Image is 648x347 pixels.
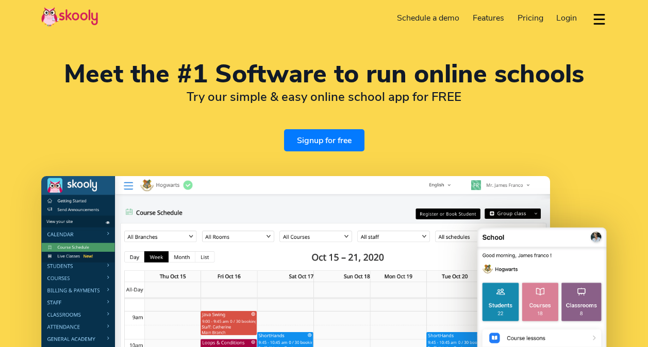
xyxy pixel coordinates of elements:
[556,12,577,24] span: Login
[466,10,511,26] a: Features
[41,7,98,27] img: Skooly
[550,10,584,26] a: Login
[511,10,550,26] a: Pricing
[41,89,607,105] h2: Try our simple & easy online school app for FREE
[518,12,543,24] span: Pricing
[391,10,467,26] a: Schedule a demo
[41,62,607,86] h1: Meet the #1 Software to run online schools
[592,7,607,31] button: dropdown menu
[284,129,364,151] a: Signup for free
